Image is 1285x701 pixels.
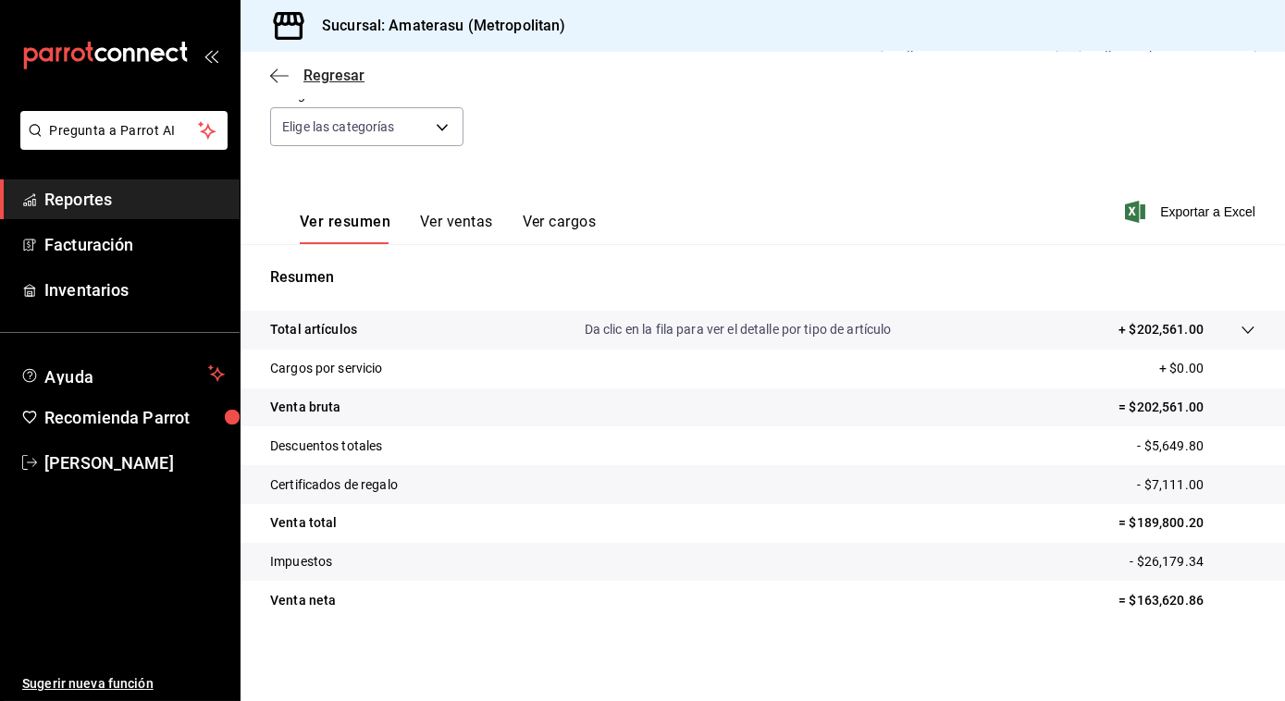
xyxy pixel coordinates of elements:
[204,48,218,63] button: open_drawer_menu
[420,213,493,244] button: Ver ventas
[270,552,332,572] p: Impuestos
[1138,437,1255,456] p: - $5,649.80
[270,475,398,495] p: Certificados de regalo
[270,591,336,610] p: Venta neta
[585,320,892,339] p: Da clic en la fila para ver el detalle por tipo de artículo
[1118,513,1255,533] p: = $189,800.20
[44,405,225,430] span: Recomienda Parrot
[270,320,357,339] p: Total artículos
[20,111,228,150] button: Pregunta a Parrot AI
[303,67,364,84] span: Regresar
[44,450,225,475] span: [PERSON_NAME]
[300,213,390,244] button: Ver resumen
[1138,475,1255,495] p: - $7,111.00
[1118,320,1204,339] p: + $202,561.00
[270,513,337,533] p: Venta total
[1130,552,1255,572] p: - $26,179.34
[270,67,364,84] button: Regresar
[270,359,383,378] p: Cargos por servicio
[300,213,596,244] div: navigation tabs
[1118,398,1255,417] p: = $202,561.00
[13,134,228,154] a: Pregunta a Parrot AI
[44,187,225,212] span: Reportes
[523,213,597,244] button: Ver cargos
[1129,201,1255,223] button: Exportar a Excel
[1159,359,1255,378] p: + $0.00
[270,266,1255,289] p: Resumen
[270,398,340,417] p: Venta bruta
[1118,591,1255,610] p: = $163,620.86
[44,232,225,257] span: Facturación
[307,15,565,37] h3: Sucursal: Amaterasu (Metropolitan)
[22,674,225,694] span: Sugerir nueva función
[270,437,382,456] p: Descuentos totales
[50,121,199,141] span: Pregunta a Parrot AI
[44,277,225,302] span: Inventarios
[282,117,395,136] span: Elige las categorías
[44,363,201,385] span: Ayuda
